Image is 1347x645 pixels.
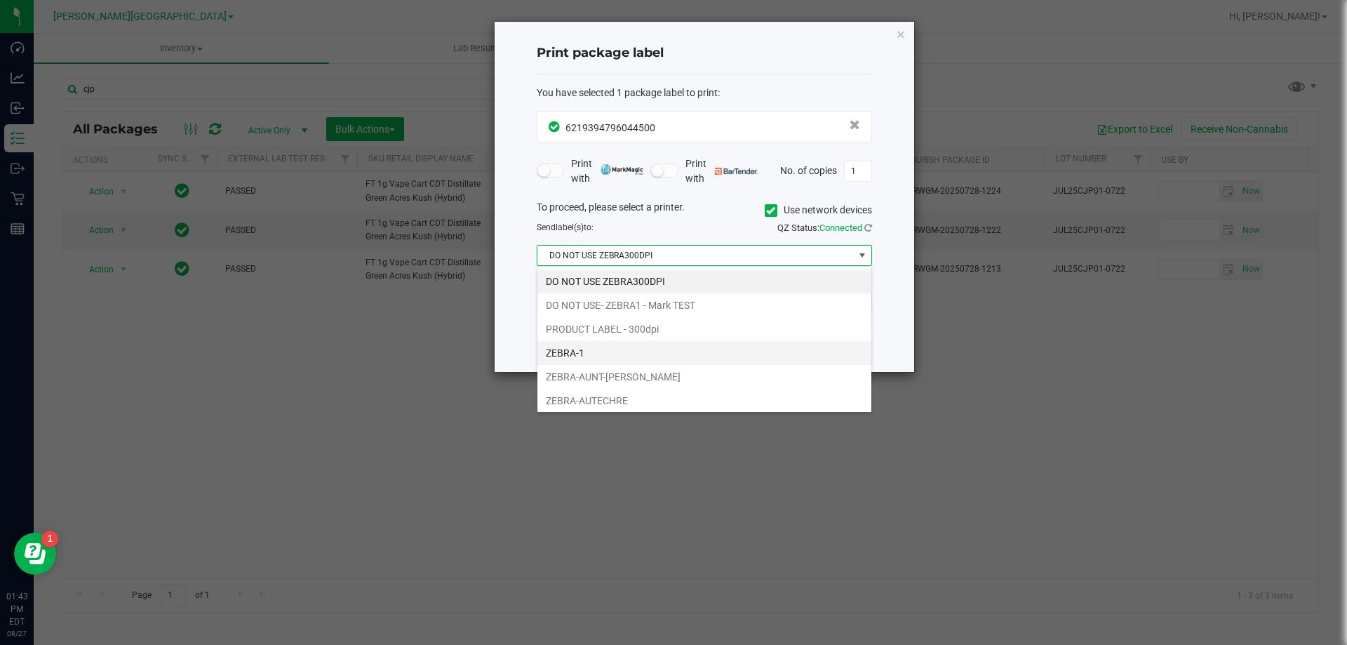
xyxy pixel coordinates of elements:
[565,122,655,133] span: 6219394796044500
[526,277,883,291] div: Select a label template.
[537,389,871,413] li: ZEBRA-AUTECHRE
[571,157,643,186] span: Print with
[537,341,871,365] li: ZEBRA-1
[537,246,854,265] span: DO NOT USE ZEBRA300DPI
[526,200,883,221] div: To proceed, please select a printer.
[556,222,584,232] span: label(s)
[537,270,871,293] li: DO NOT USE ZEBRA300DPI
[14,533,56,575] iframe: Resource center
[537,44,872,62] h4: Print package label
[537,317,871,341] li: PRODUCT LABEL - 300dpi
[715,168,758,175] img: bartender.png
[537,87,718,98] span: You have selected 1 package label to print
[41,531,58,547] iframe: Resource center unread badge
[537,222,594,232] span: Send to:
[765,203,872,218] label: Use network devices
[537,86,872,100] div: :
[537,365,871,389] li: ZEBRA-AUNT-[PERSON_NAME]
[819,222,862,233] span: Connected
[601,164,643,175] img: mark_magic_cybra.png
[685,157,758,186] span: Print with
[777,222,872,233] span: QZ Status:
[537,293,871,317] li: DO NOT USE- ZEBRA1 - Mark TEST
[549,119,562,134] span: In Sync
[780,164,837,175] span: No. of copies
